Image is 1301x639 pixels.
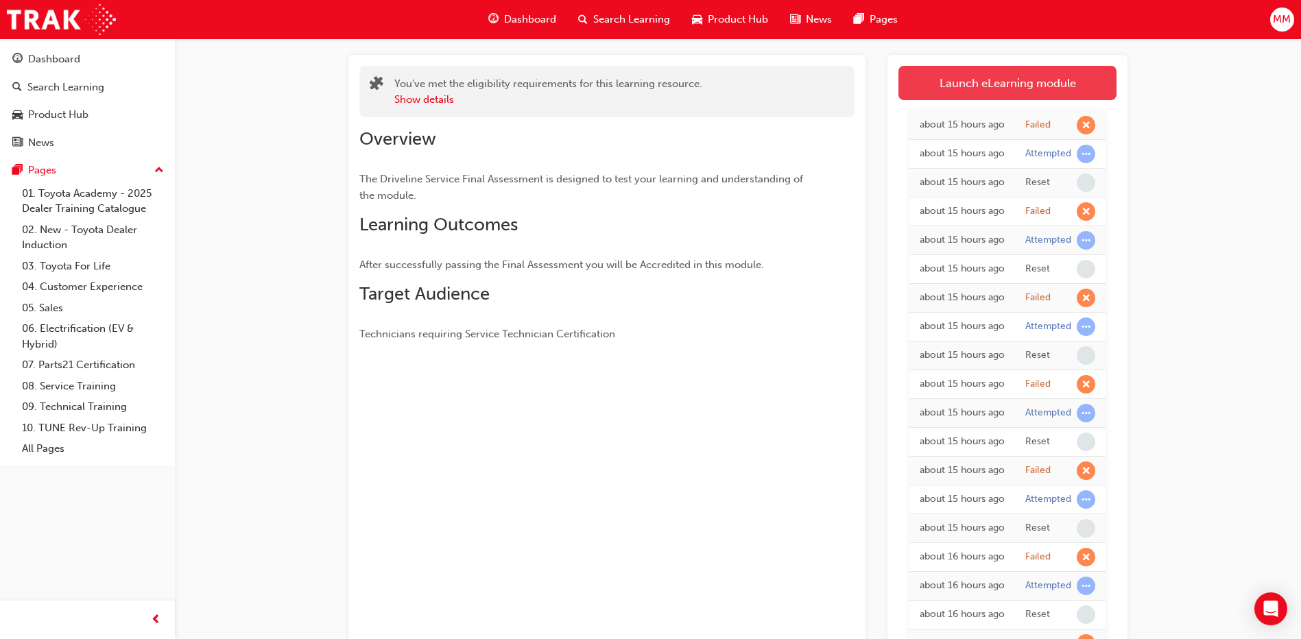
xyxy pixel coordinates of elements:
[920,607,1005,623] div: Mon Aug 25 2025 16:23:43 GMT+1000 (Australian Eastern Standard Time)
[5,44,169,158] button: DashboardSearch LearningProduct HubNews
[854,11,864,28] span: pages-icon
[1025,407,1071,420] div: Attempted
[1025,551,1051,564] div: Failed
[1077,289,1095,307] span: learningRecordVerb_FAIL-icon
[1077,260,1095,278] span: learningRecordVerb_NONE-icon
[394,76,702,107] div: You've met the eligibility requirements for this learning resource.
[1077,404,1095,422] span: learningRecordVerb_ATTEMPT-icon
[1025,579,1071,592] div: Attempted
[359,128,436,149] span: Overview
[1025,522,1050,535] div: Reset
[12,137,23,149] span: news-icon
[16,376,169,397] a: 08. Service Training
[920,117,1005,133] div: Mon Aug 25 2025 17:01:33 GMT+1000 (Australian Eastern Standard Time)
[12,109,23,121] span: car-icon
[1025,234,1071,247] div: Attempted
[843,5,909,34] a: pages-iconPages
[394,92,454,108] button: Show details
[16,219,169,256] a: 02. New - Toyota Dealer Induction
[1077,231,1095,250] span: learningRecordVerb_ATTEMPT-icon
[920,146,1005,162] div: Mon Aug 25 2025 16:58:03 GMT+1000 (Australian Eastern Standard Time)
[1077,145,1095,163] span: learningRecordVerb_ATTEMPT-icon
[5,130,169,156] a: News
[1077,577,1095,595] span: learningRecordVerb_ATTEMPT-icon
[1077,605,1095,624] span: learningRecordVerb_NONE-icon
[1077,346,1095,365] span: learningRecordVerb_NONE-icon
[16,298,169,319] a: 05. Sales
[790,11,800,28] span: news-icon
[708,12,768,27] span: Product Hub
[359,328,615,340] span: Technicians requiring Service Technician Certification
[920,405,1005,421] div: Mon Aug 25 2025 16:41:35 GMT+1000 (Australian Eastern Standard Time)
[779,5,843,34] a: news-iconNews
[28,162,56,178] div: Pages
[1270,8,1294,32] button: MM
[16,396,169,418] a: 09. Technical Training
[359,258,764,271] span: After successfully passing the Final Assessment you will be Accredited in this module.
[5,75,169,100] a: Search Learning
[920,549,1005,565] div: Mon Aug 25 2025 16:28:02 GMT+1000 (Australian Eastern Standard Time)
[920,204,1005,219] div: Mon Aug 25 2025 16:57:33 GMT+1000 (Australian Eastern Standard Time)
[920,376,1005,392] div: Mon Aug 25 2025 16:47:50 GMT+1000 (Australian Eastern Standard Time)
[806,12,832,27] span: News
[1025,320,1071,333] div: Attempted
[567,5,681,34] a: search-iconSearch Learning
[1025,493,1071,506] div: Attempted
[16,418,169,439] a: 10. TUNE Rev-Up Training
[1077,548,1095,566] span: learningRecordVerb_FAIL-icon
[359,214,518,235] span: Learning Outcomes
[920,232,1005,248] div: Mon Aug 25 2025 16:53:28 GMT+1000 (Australian Eastern Standard Time)
[920,463,1005,479] div: Mon Aug 25 2025 16:41:26 GMT+1000 (Australian Eastern Standard Time)
[16,256,169,277] a: 03. Toyota For Life
[370,77,383,93] span: puzzle-icon
[920,261,1005,277] div: Mon Aug 25 2025 16:53:27 GMT+1000 (Australian Eastern Standard Time)
[1025,205,1051,218] div: Failed
[16,354,169,376] a: 07. Parts21 Certification
[1254,592,1287,625] div: Open Intercom Messenger
[681,5,779,34] a: car-iconProduct Hub
[359,283,490,304] span: Target Audience
[1025,378,1051,391] div: Failed
[920,319,1005,335] div: Mon Aug 25 2025 16:48:04 GMT+1000 (Australian Eastern Standard Time)
[1025,291,1051,304] div: Failed
[27,80,104,95] div: Search Learning
[920,578,1005,594] div: Mon Aug 25 2025 16:23:44 GMT+1000 (Australian Eastern Standard Time)
[1025,119,1051,132] div: Failed
[1273,12,1291,27] span: MM
[1025,176,1050,189] div: Reset
[12,53,23,66] span: guage-icon
[1077,375,1095,394] span: learningRecordVerb_FAIL-icon
[16,276,169,298] a: 04. Customer Experience
[920,175,1005,191] div: Mon Aug 25 2025 16:58:02 GMT+1000 (Australian Eastern Standard Time)
[5,47,169,72] a: Dashboard
[5,158,169,183] button: Pages
[477,5,567,34] a: guage-iconDashboard
[28,107,88,123] div: Product Hub
[1025,464,1051,477] div: Failed
[16,318,169,354] a: 06. Electrification (EV & Hybrid)
[5,102,169,128] a: Product Hub
[12,165,23,177] span: pages-icon
[154,162,164,180] span: up-icon
[1077,519,1095,538] span: learningRecordVerb_NONE-icon
[898,66,1117,100] a: Launch eLearning module
[16,183,169,219] a: 01. Toyota Academy - 2025 Dealer Training Catalogue
[1077,317,1095,336] span: learningRecordVerb_ATTEMPT-icon
[920,348,1005,363] div: Mon Aug 25 2025 16:48:03 GMT+1000 (Australian Eastern Standard Time)
[1077,461,1095,480] span: learningRecordVerb_FAIL-icon
[1077,202,1095,221] span: learningRecordVerb_FAIL-icon
[578,11,588,28] span: search-icon
[7,4,116,35] img: Trak
[1077,116,1095,134] span: learningRecordVerb_FAIL-icon
[1025,435,1050,448] div: Reset
[151,612,161,629] span: prev-icon
[593,12,670,27] span: Search Learning
[1025,263,1050,276] div: Reset
[359,173,806,202] span: The Driveline Service Final Assessment is designed to test your learning and understanding of the...
[488,11,499,28] span: guage-icon
[1077,433,1095,451] span: learningRecordVerb_NONE-icon
[1025,608,1050,621] div: Reset
[1025,349,1050,362] div: Reset
[16,438,169,459] a: All Pages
